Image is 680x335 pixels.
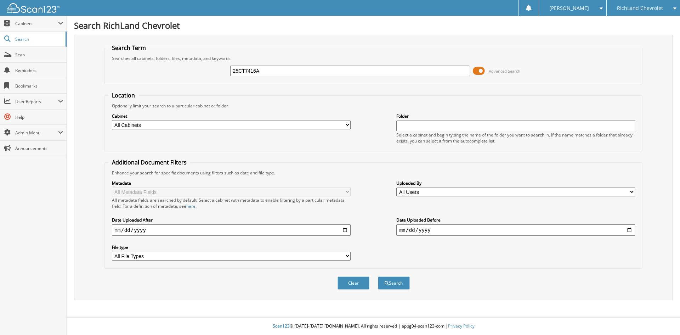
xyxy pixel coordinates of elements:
[15,83,63,89] span: Bookmarks
[396,224,635,236] input: end
[396,113,635,119] label: Folder
[108,44,149,52] legend: Search Term
[108,55,639,61] div: Searches all cabinets, folders, files, metadata, and keywords
[112,224,351,236] input: start
[74,19,673,31] h1: Search RichLand Chevrolet
[108,91,138,99] legend: Location
[617,6,663,10] span: RichLand Chevrolet
[15,52,63,58] span: Scan
[7,3,60,13] img: scan123-logo-white.svg
[112,197,351,209] div: All metadata fields are searched by default. Select a cabinet with metadata to enable filtering b...
[378,277,410,290] button: Search
[549,6,589,10] span: [PERSON_NAME]
[645,301,680,335] iframe: Chat Widget
[112,217,351,223] label: Date Uploaded After
[396,217,635,223] label: Date Uploaded Before
[15,36,62,42] span: Search
[396,132,635,144] div: Select a cabinet and begin typing the name of the folder you want to search in. If the name match...
[338,277,369,290] button: Clear
[108,103,639,109] div: Optionally limit your search to a particular cabinet or folder
[273,323,290,329] span: Scan123
[112,180,351,186] label: Metadata
[108,158,190,166] legend: Additional Document Filters
[489,68,520,74] span: Advanced Search
[396,180,635,186] label: Uploaded By
[186,203,195,209] a: here
[67,318,680,335] div: © [DATE]-[DATE] [DOMAIN_NAME]. All rights reserved | appg04-scan123-com |
[15,145,63,151] span: Announcements
[15,67,63,73] span: Reminders
[15,130,58,136] span: Admin Menu
[15,21,58,27] span: Cabinets
[15,99,58,105] span: User Reports
[112,244,351,250] label: File type
[15,114,63,120] span: Help
[108,170,639,176] div: Enhance your search for specific documents using filters such as date and file type.
[448,323,475,329] a: Privacy Policy
[112,113,351,119] label: Cabinet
